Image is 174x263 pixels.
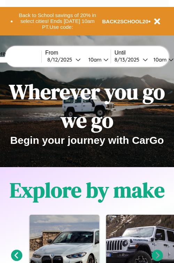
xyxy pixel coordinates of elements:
div: 10am [150,56,168,63]
h1: Explore by make [10,176,165,204]
div: 10am [85,56,103,63]
button: Back to School savings of 20% in select cities! Ends [DATE] 10am PT.Use code: [13,10,102,32]
label: From [45,50,111,56]
b: BACK2SCHOOL20 [102,18,149,24]
button: 8/12/2025 [45,56,83,63]
div: 8 / 12 / 2025 [47,56,76,63]
button: 10am [83,56,111,63]
div: 8 / 13 / 2025 [114,56,143,63]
